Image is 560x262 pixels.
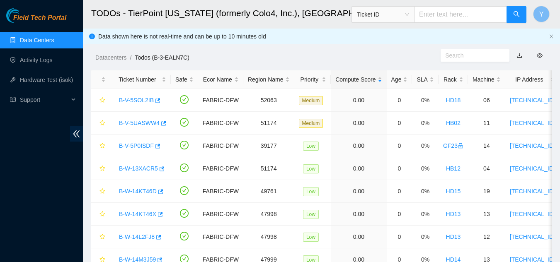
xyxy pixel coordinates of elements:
span: Low [303,164,319,173]
button: star [96,116,106,130]
a: [TECHNICAL_ID] [510,120,555,126]
td: 0.00 [331,157,386,180]
a: B-W-13XACR5 [119,165,158,172]
a: Hardware Test (isok) [20,77,73,83]
a: B-V-5SOL2IB [119,97,154,103]
td: 0 [387,89,412,112]
button: star [96,230,106,243]
td: 0 [387,203,412,226]
a: [TECHNICAL_ID] [510,165,555,172]
button: star [96,207,106,221]
td: 0.00 [331,180,386,203]
td: 52063 [243,89,294,112]
a: [TECHNICAL_ID] [510,188,555,195]
a: Akamai TechnologiesField Tech Portal [6,15,66,26]
span: star [99,166,105,172]
td: 0 [387,112,412,135]
span: Medium [299,119,323,128]
a: HD13 [446,211,461,217]
button: download [510,49,528,62]
a: B-V-5P0ISDF [119,142,154,149]
td: 0.00 [331,112,386,135]
td: 0.00 [331,89,386,112]
button: star [96,185,106,198]
td: FABRIC-DFW [198,157,243,180]
span: lock [458,143,463,149]
span: Ticket ID [357,8,409,21]
span: star [99,97,105,104]
a: [TECHNICAL_ID] [510,233,555,240]
a: B-W-14KT46D [119,188,157,195]
span: Low [303,233,319,242]
a: Datacenters [95,54,126,61]
td: 0% [412,89,438,112]
a: HD15 [446,188,461,195]
a: B-W-14KT46X [119,211,156,217]
span: double-left [70,126,83,142]
td: 06 [468,89,505,112]
span: check-circle [180,95,189,104]
td: 51174 [243,112,294,135]
a: HB12 [446,165,461,172]
td: 51174 [243,157,294,180]
a: Todos (B-3-EALN7C) [135,54,189,61]
span: Field Tech Portal [13,14,66,22]
button: Y [533,6,550,22]
span: star [99,120,105,127]
span: check-circle [180,118,189,127]
td: 0 [387,135,412,157]
span: Low [303,142,319,151]
td: FABRIC-DFW [198,112,243,135]
td: 0% [412,135,438,157]
span: Low [303,187,319,196]
span: check-circle [180,163,189,172]
span: star [99,211,105,218]
a: [TECHNICAL_ID] [510,97,555,103]
td: 47998 [243,226,294,248]
a: [TECHNICAL_ID] [510,142,555,149]
a: download [516,52,522,59]
span: eye [537,53,543,58]
button: close [549,34,554,39]
td: 0 [387,180,412,203]
td: 04 [468,157,505,180]
a: B-V-5UASWW4 [119,120,160,126]
input: Search [445,51,498,60]
td: 0% [412,226,438,248]
td: FABRIC-DFW [198,135,243,157]
span: / [130,54,131,61]
td: 14 [468,135,505,157]
a: [TECHNICAL_ID] [510,211,555,217]
td: 12 [468,226,505,248]
a: B-W-14L2FJ8 [119,233,155,240]
span: star [99,234,105,240]
td: 0% [412,112,438,135]
td: FABRIC-DFW [198,203,243,226]
span: check-circle [180,232,189,240]
td: 11 [468,112,505,135]
td: 19 [468,180,505,203]
td: 13 [468,203,505,226]
span: Medium [299,96,323,105]
span: Low [303,210,319,219]
a: Data Centers [20,37,54,43]
a: HB02 [446,120,461,126]
td: 39177 [243,135,294,157]
span: Y [539,9,544,19]
td: 0% [412,157,438,180]
span: Support [20,91,69,108]
td: FABRIC-DFW [198,226,243,248]
span: check-circle [180,141,189,149]
span: read [10,97,16,103]
a: HD18 [446,97,461,103]
img: Akamai Technologies [6,8,42,23]
td: 0% [412,203,438,226]
span: search [513,11,520,19]
td: 0 [387,226,412,248]
span: star [99,188,105,195]
button: search [507,6,526,23]
td: FABRIC-DFW [198,180,243,203]
span: check-circle [180,186,189,195]
td: FABRIC-DFW [198,89,243,112]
